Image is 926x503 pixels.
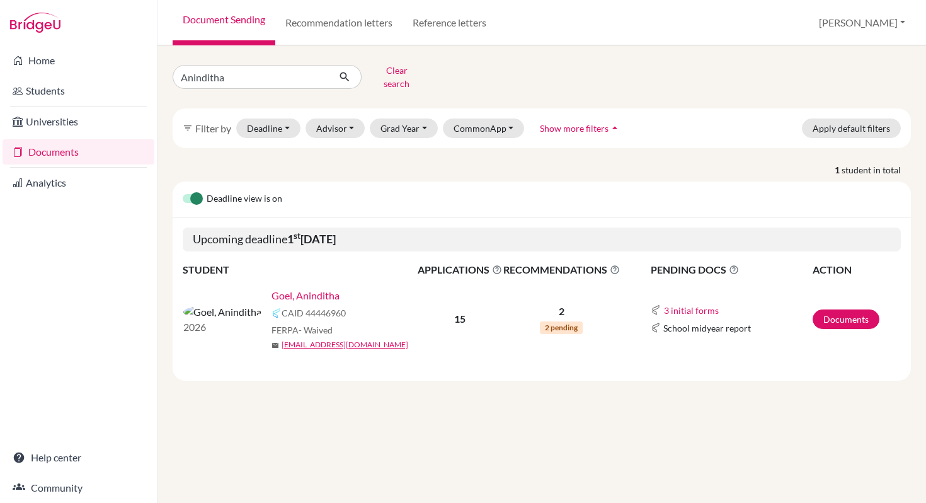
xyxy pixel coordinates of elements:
[272,323,333,337] span: FERPA
[183,228,901,251] h5: Upcoming deadline
[651,323,661,333] img: Common App logo
[287,232,336,246] b: 1 [DATE]
[418,262,502,277] span: APPLICATIONS
[443,119,525,138] button: CommonApp
[3,445,154,470] a: Help center
[651,305,661,315] img: Common App logo
[10,13,60,33] img: Bridge-U
[813,309,879,329] a: Documents
[540,321,583,334] span: 2 pending
[183,123,193,133] i: filter_list
[663,321,751,335] span: School midyear report
[3,139,154,165] a: Documents
[236,119,300,138] button: Deadline
[183,320,261,335] p: 2026
[609,122,621,134] i: arrow_drop_up
[183,304,261,320] img: Goel, Aninditha
[306,119,365,138] button: Advisor
[3,48,154,73] a: Home
[454,313,466,325] b: 15
[663,303,719,318] button: 3 initial forms
[299,325,333,335] span: - Waived
[503,304,620,319] p: 2
[362,61,432,93] button: Clear search
[3,78,154,103] a: Students
[529,119,632,138] button: Show more filtersarrow_drop_up
[282,306,346,320] span: CAID 44446960
[272,308,282,318] img: Common App logo
[3,170,154,195] a: Analytics
[3,109,154,134] a: Universities
[183,262,417,278] th: STUDENT
[370,119,438,138] button: Grad Year
[207,192,282,207] span: Deadline view is on
[540,123,609,134] span: Show more filters
[3,475,154,500] a: Community
[195,122,231,134] span: Filter by
[173,65,329,89] input: Find student by name...
[842,163,911,176] span: student in total
[812,262,901,278] th: ACTION
[272,342,279,349] span: mail
[835,163,842,176] strong: 1
[503,262,620,277] span: RECOMMENDATIONS
[651,262,811,277] span: PENDING DOCS
[802,119,901,138] button: Apply default filters
[282,339,408,350] a: [EMAIL_ADDRESS][DOMAIN_NAME]
[272,288,340,303] a: Goel, Aninditha
[294,231,300,241] sup: st
[813,11,911,35] button: [PERSON_NAME]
